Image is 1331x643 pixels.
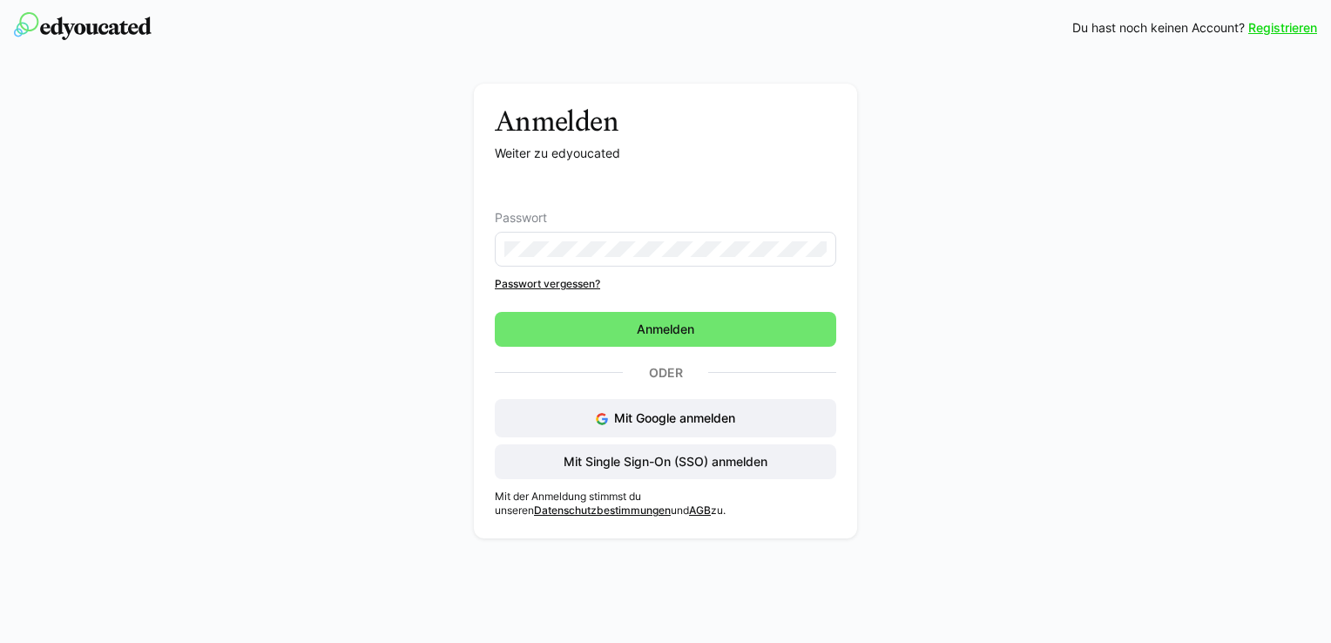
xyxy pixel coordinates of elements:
[689,504,711,517] a: AGB
[1248,19,1317,37] a: Registrieren
[495,444,836,479] button: Mit Single Sign-On (SSO) anmelden
[495,399,836,437] button: Mit Google anmelden
[634,321,697,338] span: Anmelden
[495,145,836,162] p: Weiter zu edyoucated
[1072,19,1245,37] span: Du hast noch keinen Account?
[495,277,836,291] a: Passwort vergessen?
[495,312,836,347] button: Anmelden
[534,504,671,517] a: Datenschutzbestimmungen
[495,105,836,138] h3: Anmelden
[614,410,735,425] span: Mit Google anmelden
[495,211,547,225] span: Passwort
[623,361,708,385] p: Oder
[14,12,152,40] img: edyoucated
[561,453,770,470] span: Mit Single Sign-On (SSO) anmelden
[495,490,836,518] p: Mit der Anmeldung stimmst du unseren und zu.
